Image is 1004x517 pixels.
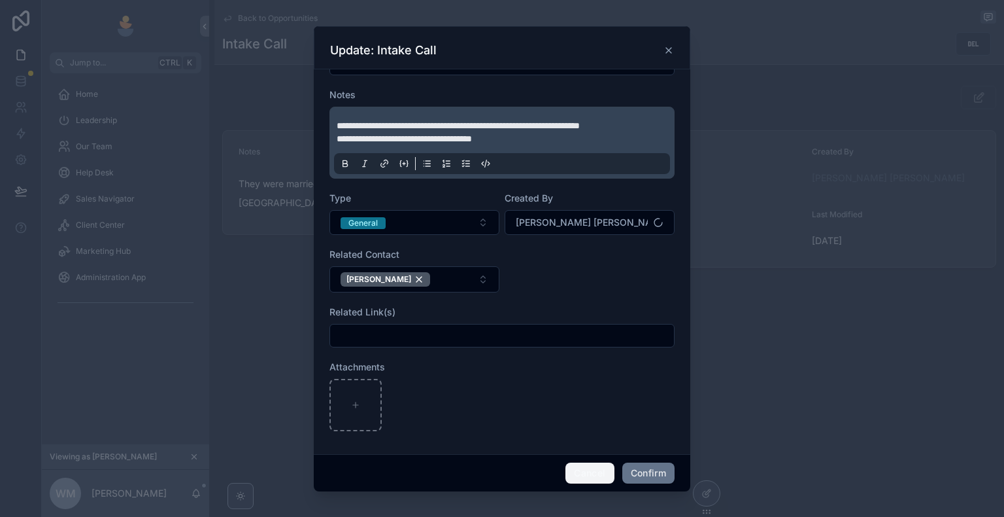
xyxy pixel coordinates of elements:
span: Type [329,192,351,204]
button: Select Button [505,210,675,235]
button: Unselect 48151 [341,272,430,287]
span: Related Link(s) [329,306,395,317]
button: Select Button [329,210,499,235]
span: Attachments [329,361,385,372]
span: [PERSON_NAME] [346,274,411,285]
h3: Update: Intake Call [330,43,437,58]
button: Confirm [622,463,675,484]
button: Cancel [565,463,614,484]
button: Select Button [329,266,499,293]
span: Related Contact [329,249,399,260]
span: Notes [329,89,356,100]
span: Created By [505,192,553,204]
div: General [348,217,378,229]
span: [PERSON_NAME] [PERSON_NAME] [516,216,648,229]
